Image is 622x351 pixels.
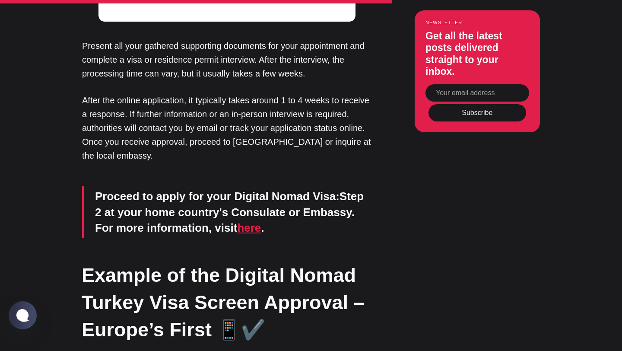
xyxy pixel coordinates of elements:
[82,262,371,343] h2: Example of the Digital Nomad Turkey Visa Screen Approval – Europe’s First 📱✔️
[82,93,371,163] p: After the online application, it typically takes around 1 to 4 weeks to receive a response. If fu...
[425,30,529,77] h3: Get all the latest posts delivered straight to your inbox.
[428,104,526,121] button: Subscribe
[237,221,261,234] a: here
[425,20,529,25] small: Newsletter
[95,190,364,218] strong: Step 2 at your home country's Consulate or Embassy
[82,39,371,80] p: Present all your gathered supporting documents for your appointment and complete a visa or reside...
[425,84,529,101] input: Your email address
[82,186,371,238] blockquote: Proceed to apply for your Digital Nomad Visa: . For more information, visit .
